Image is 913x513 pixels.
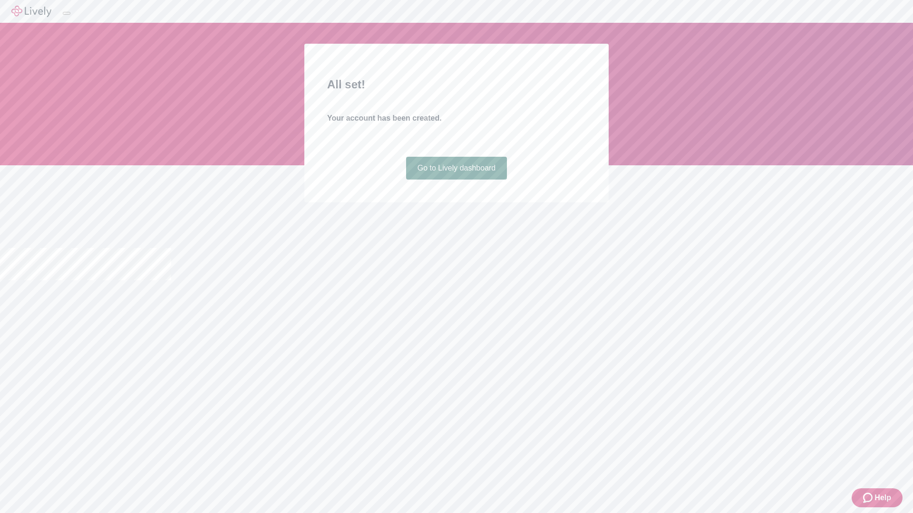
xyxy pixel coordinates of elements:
[327,113,586,124] h4: Your account has been created.
[852,488,903,507] button: Zendesk support iconHelp
[327,76,586,93] h2: All set!
[406,157,507,180] a: Go to Lively dashboard
[63,12,70,15] button: Log out
[874,492,891,503] span: Help
[11,6,51,17] img: Lively
[863,492,874,503] svg: Zendesk support icon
